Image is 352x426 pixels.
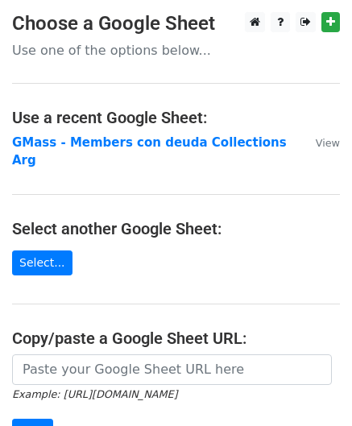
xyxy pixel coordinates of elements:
[12,388,177,400] small: Example: [URL][DOMAIN_NAME]
[12,354,332,385] input: Paste your Google Sheet URL here
[316,137,340,149] small: View
[12,135,287,168] a: GMass - Members con deuda Collections Arg
[300,135,340,150] a: View
[12,250,72,275] a: Select...
[12,329,340,348] h4: Copy/paste a Google Sheet URL:
[12,42,340,59] p: Use one of the options below...
[12,108,340,127] h4: Use a recent Google Sheet:
[12,219,340,238] h4: Select another Google Sheet:
[12,12,340,35] h3: Choose a Google Sheet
